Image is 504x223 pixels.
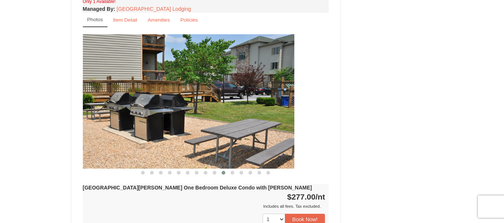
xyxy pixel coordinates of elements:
a: Item Detail [108,13,142,27]
img: 18876286-131-bc480588.jpg [48,34,294,169]
span: Managed By [83,6,113,12]
a: [GEOGRAPHIC_DATA] Lodging [117,6,191,12]
a: Policies [175,13,203,27]
a: Amenities [143,13,175,27]
div: Includes all fees. Tax excluded. [83,203,325,210]
span: /nt [316,192,325,201]
small: Photos [87,17,103,22]
small: Policies [180,17,198,23]
small: Amenities [148,17,170,23]
strong: $277.00 [287,192,325,201]
a: Photos [83,13,107,27]
small: Item Detail [113,17,137,23]
strong: [GEOGRAPHIC_DATA][PERSON_NAME] One Bedroom Deluxe Condo with [PERSON_NAME] [83,185,312,191]
strong: : [83,6,115,12]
